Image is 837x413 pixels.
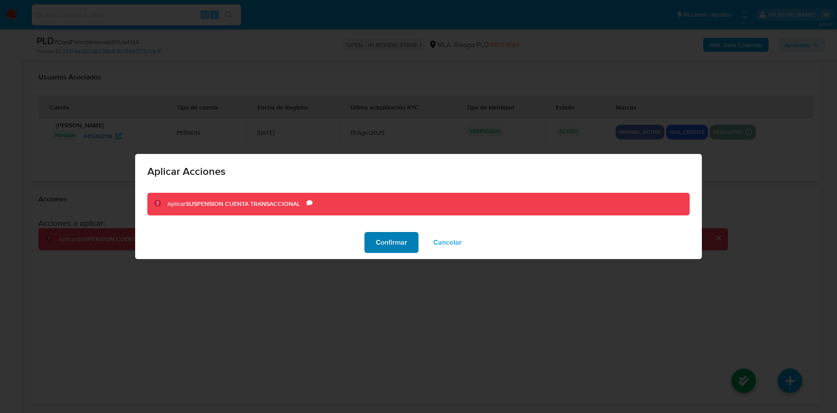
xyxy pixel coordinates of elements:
[147,166,690,177] span: Aplicar Acciones
[364,232,418,253] button: Confirmar
[376,233,407,252] span: Confirmar
[422,232,473,253] button: Cancelar
[167,200,306,208] div: Aplicar
[433,233,462,252] span: Cancelar
[186,199,300,208] b: SUSPENSION CUENTA TRANSACCIONAL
